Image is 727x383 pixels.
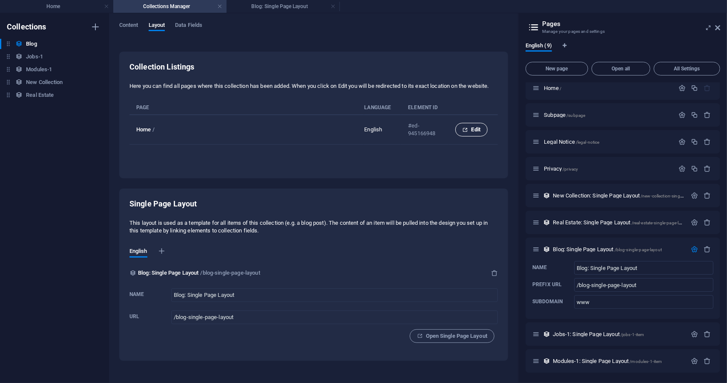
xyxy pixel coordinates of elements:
[542,28,703,35] h3: Manage your pages and settings
[629,359,662,364] span: /modules-1-item
[26,90,54,100] h6: Real Estate
[544,85,561,91] span: Click to open page
[574,261,713,275] input: Name
[550,331,687,337] div: Jobs-1: Single Page Layout/jobs-1-item
[691,111,698,119] div: Duplicate
[704,331,711,338] div: Remove
[408,122,441,137] p: #ed-945166948
[408,104,438,111] p: Element ID
[153,126,155,133] p: /
[529,66,584,71] span: New page
[576,140,600,145] span: /legal-notice
[129,104,498,145] table: collection list
[136,104,354,111] p: Page
[678,84,686,92] div: Settings
[691,219,698,226] div: Settings
[417,331,487,341] span: Open Single Page Layout
[364,104,391,111] p: Language
[200,268,260,278] p: /blog-single-page-layout
[26,39,37,49] h6: Blog
[691,357,698,365] div: Settings
[658,66,716,71] span: All Settings
[553,192,707,199] span: Click to open page
[553,331,644,337] span: Click to open page
[595,66,647,71] span: Open all
[654,62,720,75] button: All Settings
[175,20,202,32] span: Data Fields
[541,112,674,118] div: Subpage/subpage
[129,199,197,209] h6: Single Page Layout
[704,165,711,172] div: Remove
[704,357,711,365] div: Remove
[113,2,227,11] h4: Collections Manager
[678,111,686,119] div: Settings
[704,111,711,119] div: Remove
[691,331,698,338] div: Settings
[541,85,674,91] div: Home/
[129,62,498,72] h6: Collection Listings
[691,84,698,92] div: Duplicate
[566,113,585,118] span: /subpage
[26,64,52,75] h6: Modules-1
[149,20,165,32] span: Layout
[632,221,690,225] span: /real-estate-single-page-layout
[542,20,720,28] h2: Pages
[560,86,561,91] span: /
[129,291,144,298] p: Name of the Single Page Layout
[119,20,138,32] span: Content
[704,138,711,145] div: Remove
[704,246,711,253] div: Remove
[563,167,578,171] span: /privacy
[544,112,585,118] span: Click to open page
[615,247,662,252] span: /blog-single-page-layout
[526,41,552,52] span: English (9)
[574,278,713,292] input: Prefix URL
[532,264,547,271] p: Name of the Single Page Layout
[410,329,494,343] button: Open Single Page Layout
[553,358,662,364] span: Modules-1: Single Page Layout
[171,310,498,324] input: Url
[574,295,713,309] input: Subdomain
[553,219,690,226] span: Click to open page
[526,62,588,75] button: New page
[550,358,687,364] div: Modules-1: Single Page Layout/modules-1-item
[541,166,674,171] div: Privacy/privacy
[138,268,198,278] p: Blog: Single Page Layout
[543,219,550,226] div: This layout is used as a template for all items (e.g. a blog post) of this collection. The conten...
[129,313,139,320] p: To display a collection item this prefix URL is added in front of each item slug. E.g. If we add ...
[621,332,644,337] span: /jobs-1-item
[171,288,498,302] input: Name
[26,52,43,62] h6: Jobs-1
[129,246,147,258] span: English
[526,42,720,58] div: Language Tabs
[553,246,662,252] span: Click to open page
[550,220,687,225] div: Real Estate: Single Page Layout/real-estate-single-page-layout
[592,62,650,75] button: Open all
[704,192,711,199] div: Remove
[544,139,599,145] span: Click to open page
[455,123,488,136] button: Edit
[543,331,550,338] div: This layout is used as a template for all items (e.g. a blog post) of this collection. The conten...
[491,270,498,276] button: Delete
[544,165,578,172] span: Click to open page
[26,77,63,87] h6: New Collection
[543,192,550,199] div: This layout is used as a template for all items (e.g. a blog post) of this collection. The conten...
[691,138,698,145] div: Duplicate
[543,246,550,253] div: This layout is used as a template for all items (e.g. a blog post) of this collection. The conten...
[463,125,480,135] span: Edit
[704,84,711,92] div: The startpage cannot be deleted
[7,22,46,32] h6: Collections
[550,247,687,252] div: Blog: Single Page Layout/blog-single-page-layout
[543,357,550,365] div: This layout is used as a template for all items (e.g. a blog post) of this collection. The conten...
[129,219,498,235] p: This layout is used as a template for all items of this collection (e.g. a blog post). The conten...
[641,194,707,198] span: /new-collection-single-page-layout
[532,298,563,305] p: Define if you want this page on another subdomain (e.g. shop.yourdomain.com). You might need to a...
[541,139,674,145] div: Legal Notice/legal-notice
[704,219,711,226] div: Remove
[550,193,687,198] div: New Collection: Single Page Layout/new-collection-single-page-layout
[364,126,394,133] p: English
[691,165,698,172] div: Duplicate
[129,82,498,90] p: Here you can find all pages where this collection has been added. When you click on Edit you will...
[678,138,686,145] div: Settings
[90,22,101,32] i: Create new collection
